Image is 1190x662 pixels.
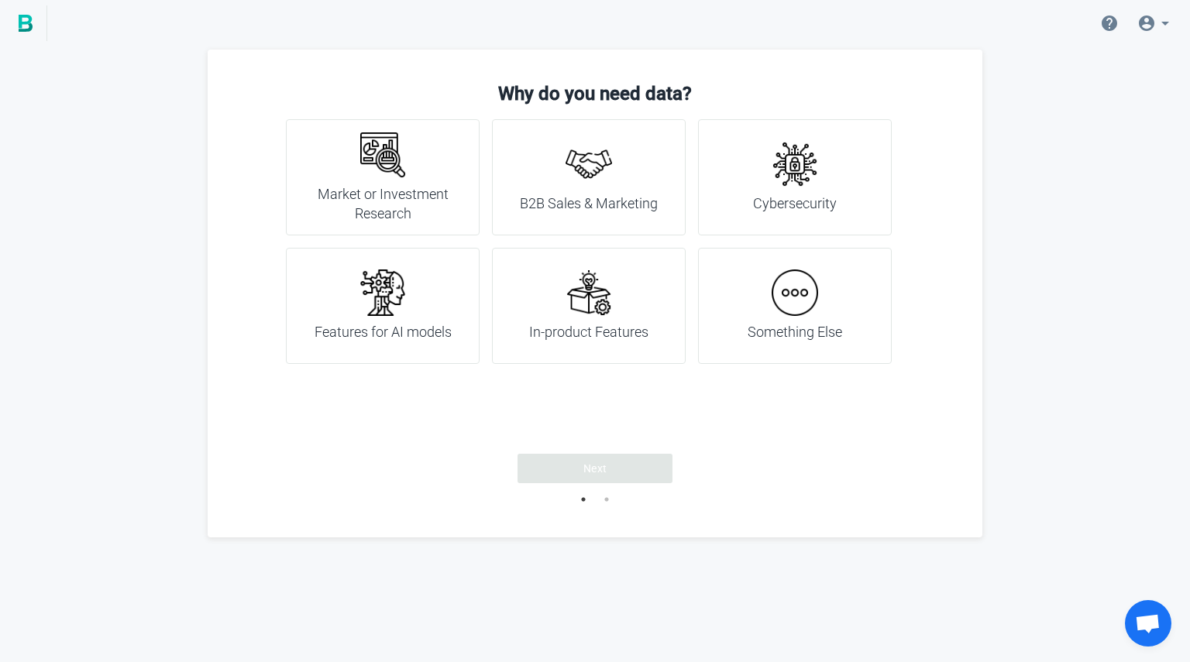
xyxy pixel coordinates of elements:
[566,141,612,187] img: handshake.png
[239,81,951,107] h3: Why do you need data?
[748,322,842,342] h4: Something Else
[772,269,818,316] img: more.png
[566,269,612,316] img: new-product.png
[753,194,837,214] h4: Cybersecurity
[359,132,406,178] img: research.png
[520,194,658,214] h4: B2B Sales & Marketing
[599,492,614,507] button: 2
[772,141,818,187] img: cyber-security.png
[529,322,648,342] h4: In-product Features
[19,15,33,32] img: BigPicture.io
[315,322,452,342] h4: Features for AI models
[583,461,607,476] span: Next
[305,184,460,224] h4: Market or Investment Research
[576,492,591,507] button: 1
[1125,600,1171,647] div: Open chat
[359,269,406,316] img: ai.png
[518,454,672,483] button: Next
